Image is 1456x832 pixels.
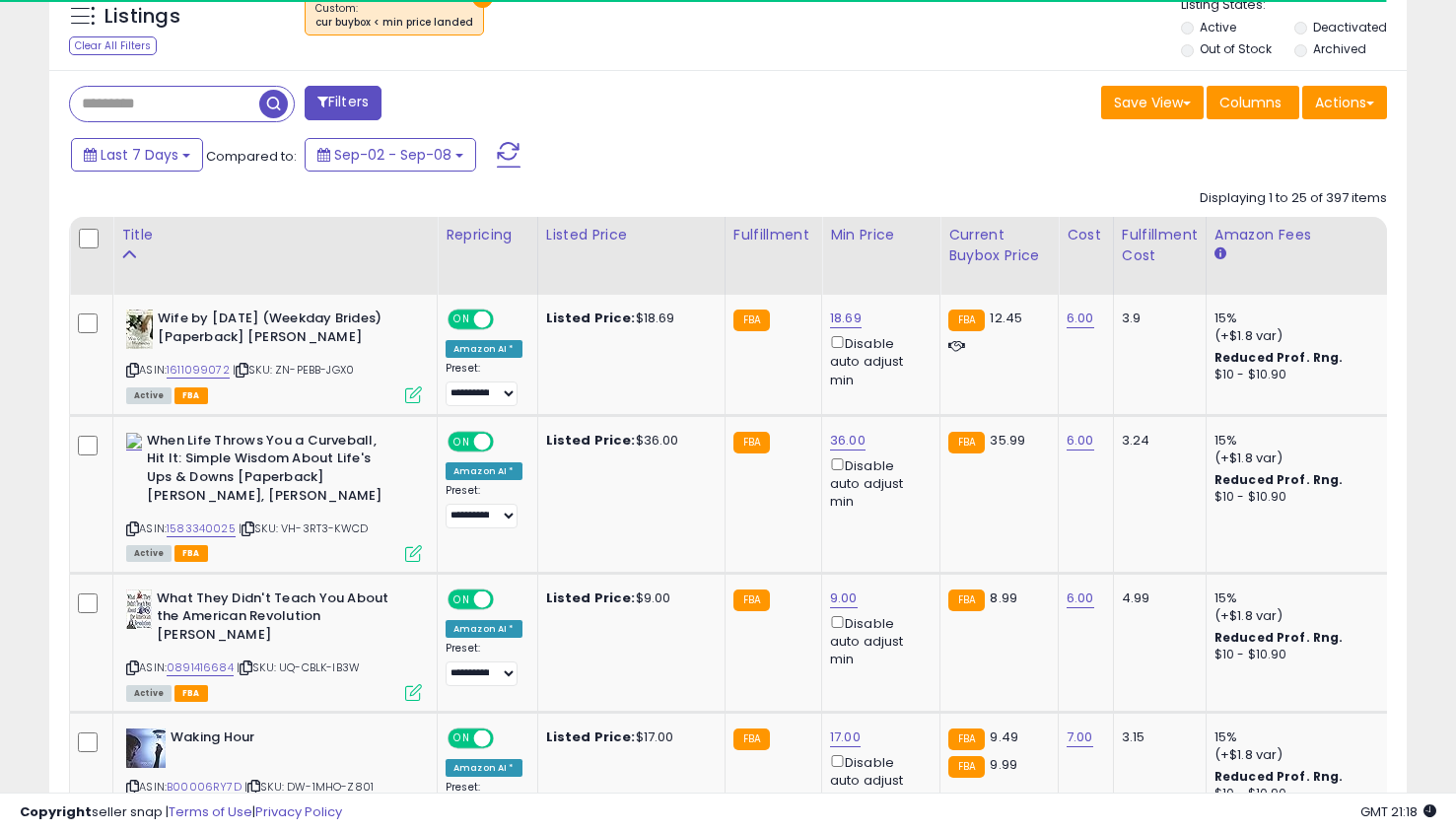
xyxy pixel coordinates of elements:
span: 9.99 [990,755,1017,774]
button: Filters [305,86,381,120]
small: FBA [948,589,985,611]
span: OFF [491,590,522,607]
b: Reduced Prof. Rng. [1214,471,1344,488]
div: Title [121,225,429,245]
div: Displaying 1 to 25 of 397 items [1200,189,1387,208]
div: Preset: [446,642,522,686]
span: Compared to: [206,147,297,166]
img: 418pbFlKgcL._SL40_.jpg [126,310,153,349]
span: ON [450,590,474,607]
img: 71MFV1XJDKL._SL40_.jpg [126,433,142,449]
label: Archived [1313,40,1366,57]
div: 3.9 [1122,310,1191,327]
span: 35.99 [990,431,1025,450]
small: FBA [948,728,985,750]
img: 41X8arp++hL._SL40_.jpg [126,728,166,768]
span: Custom: [315,1,473,31]
small: FBA [948,310,985,331]
label: Deactivated [1313,19,1387,35]
button: Sep-02 - Sep-08 [305,138,476,172]
div: $10 - $10.90 [1214,647,1378,663]
a: 18.69 [830,309,862,328]
b: Listed Price: [546,728,636,746]
div: Disable auto adjust min [830,751,925,808]
span: Sep-02 - Sep-08 [334,145,451,165]
small: Amazon Fees. [1214,245,1226,263]
div: 15% [1214,589,1378,607]
div: Amazon AI * [446,759,522,777]
img: 51TB1F8AV0L._SL40_.jpg [126,589,152,629]
a: 6.00 [1067,309,1094,328]
div: Disable auto adjust min [830,612,925,669]
b: Reduced Prof. Rng. [1214,349,1344,366]
div: 4.99 [1122,589,1191,607]
b: Listed Price: [546,431,636,450]
div: Min Price [830,225,932,245]
span: All listings currently available for purchase on Amazon [126,685,172,702]
strong: Copyright [20,802,92,821]
div: $18.69 [546,310,710,327]
span: OFF [491,730,522,747]
div: Fulfillment Cost [1122,225,1198,266]
div: $9.00 [546,589,710,607]
small: FBA [948,756,985,778]
b: Reduced Prof. Rng. [1214,768,1344,785]
a: 1611099072 [167,362,230,379]
div: Disable auto adjust min [830,454,925,512]
div: ASIN: [126,310,422,401]
button: Columns [1207,86,1299,119]
small: FBA [733,310,770,331]
b: Wife by [DATE] (Weekday Brides) [Paperback] [PERSON_NAME] [158,310,397,351]
span: OFF [491,433,522,450]
div: $10 - $10.90 [1214,489,1378,506]
a: Terms of Use [169,802,252,821]
span: ON [450,730,474,747]
button: Save View [1101,86,1204,119]
div: $36.00 [546,432,710,450]
span: All listings currently available for purchase on Amazon [126,387,172,404]
span: 2025-09-16 21:18 GMT [1360,802,1436,821]
div: Repricing [446,225,529,245]
span: | SKU: VH-3RT3-KWCD [239,520,368,536]
span: ON [450,433,474,450]
span: 9.49 [990,728,1018,746]
div: Amazon AI * [446,620,522,638]
div: $17.00 [546,728,710,746]
b: Listed Price: [546,309,636,327]
div: 15% [1214,432,1378,450]
div: Fulfillment [733,225,813,245]
div: seller snap | | [20,803,342,822]
small: FBA [733,589,770,611]
div: (+$1.8 var) [1214,607,1378,625]
span: ON [450,312,474,328]
span: Last 7 Days [101,145,178,165]
span: FBA [174,387,208,404]
a: 17.00 [830,728,861,747]
button: Actions [1302,86,1387,119]
div: Preset: [446,484,522,528]
a: Privacy Policy [255,802,342,821]
div: Clear All Filters [69,36,157,55]
div: ASIN: [126,728,422,818]
small: FBA [733,728,770,750]
span: FBA [174,545,208,562]
small: FBA [733,432,770,453]
div: Listed Price [546,225,717,245]
div: ASIN: [126,432,422,560]
a: 1583340025 [167,520,236,537]
div: 3.24 [1122,432,1191,450]
div: 15% [1214,728,1378,746]
a: 0891416684 [167,659,234,676]
a: 9.00 [830,589,858,608]
div: Disable auto adjust min [830,332,925,389]
b: What They Didn't Teach You About the American Revolution [PERSON_NAME] [157,589,396,650]
div: Preset: [446,362,522,406]
span: 8.99 [990,589,1017,607]
div: $10 - $10.90 [1214,367,1378,383]
a: 6.00 [1067,431,1094,451]
div: 15% [1214,310,1378,327]
div: Current Buybox Price [948,225,1050,266]
b: Reduced Prof. Rng. [1214,629,1344,646]
a: 7.00 [1067,728,1093,747]
a: 36.00 [830,431,866,451]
